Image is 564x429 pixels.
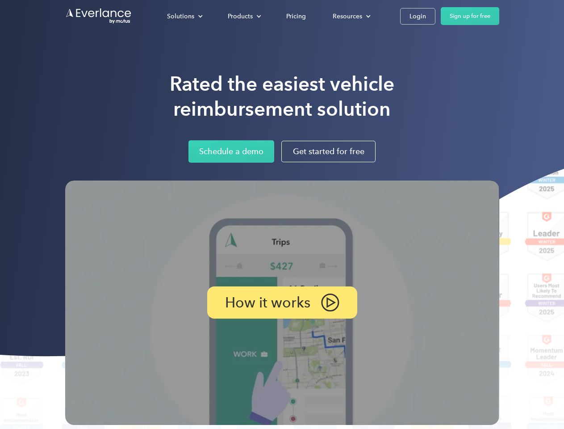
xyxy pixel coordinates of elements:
[277,8,315,24] a: Pricing
[170,71,394,122] h1: Rated the easiest vehicle reimbursement solution
[400,8,435,25] a: Login
[225,297,310,308] p: How it works
[333,11,362,22] div: Resources
[188,140,274,163] a: Schedule a demo
[409,11,426,22] div: Login
[228,11,253,22] div: Products
[441,7,499,25] a: Sign up for free
[65,8,132,25] a: Go to homepage
[281,141,376,162] a: Get started for free
[167,11,194,22] div: Solutions
[286,11,306,22] div: Pricing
